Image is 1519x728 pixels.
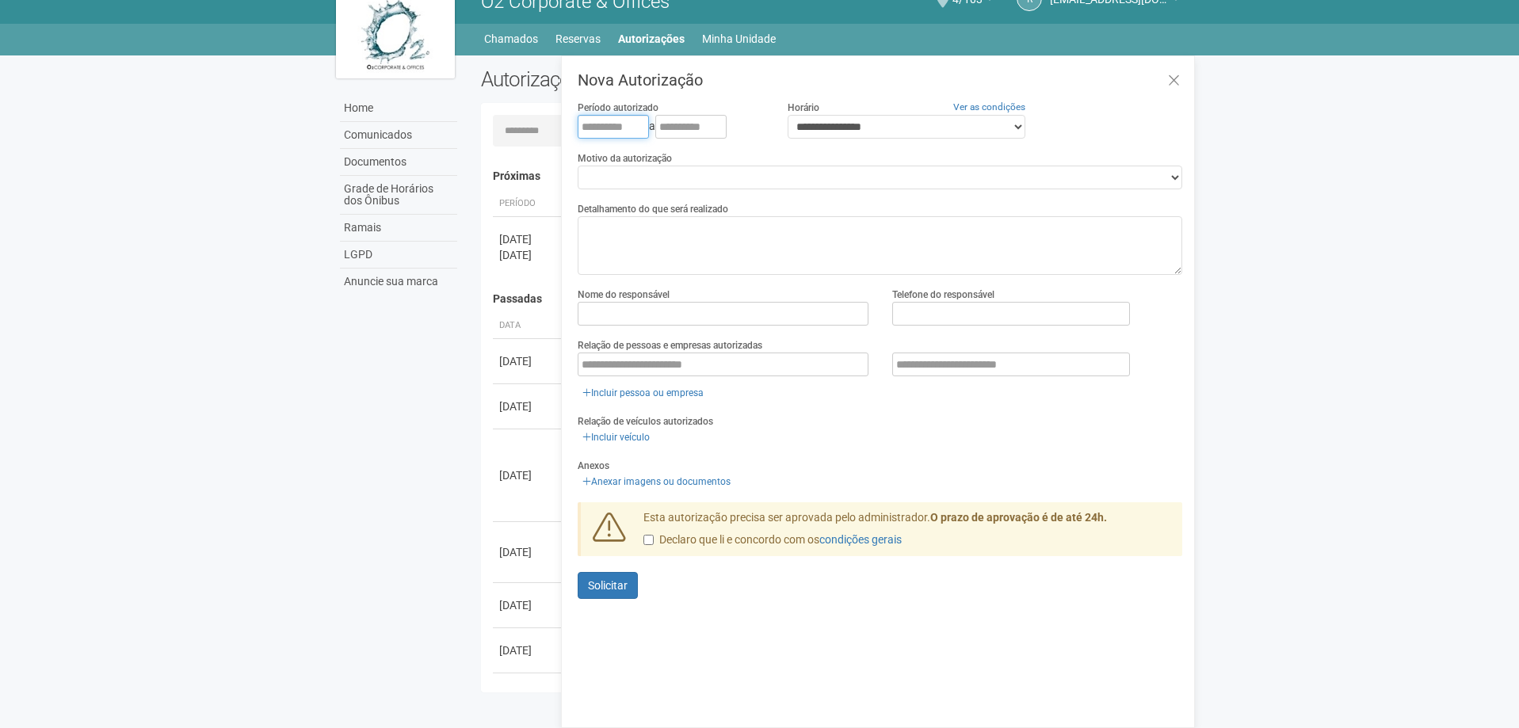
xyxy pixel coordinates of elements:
[499,353,558,369] div: [DATE]
[953,101,1025,112] a: Ver as condições
[493,313,564,339] th: Data
[643,535,654,545] input: Declaro que li e concordo com oscondições gerais
[493,191,564,217] th: Período
[632,510,1183,556] div: Esta autorização precisa ser aprovada pelo administrador.
[578,429,655,446] a: Incluir veículo
[578,151,672,166] label: Motivo da autorização
[493,293,1172,305] h4: Passadas
[340,242,457,269] a: LGPD
[618,28,685,50] a: Autorizações
[588,579,628,592] span: Solicitar
[340,269,457,295] a: Anuncie sua marca
[578,288,670,302] label: Nome do responsável
[578,72,1182,88] h3: Nova Autorização
[578,414,713,429] label: Relação de veículos autorizados
[499,467,558,483] div: [DATE]
[484,28,538,50] a: Chamados
[340,122,457,149] a: Comunicados
[578,101,658,115] label: Período autorizado
[892,288,994,302] label: Telefone do responsável
[578,338,762,353] label: Relação de pessoas e empresas autorizadas
[578,459,609,473] label: Anexos
[578,202,728,216] label: Detalhamento do que será realizado
[499,231,558,247] div: [DATE]
[493,170,1172,182] h4: Próximas
[555,28,601,50] a: Reservas
[819,533,902,546] a: condições gerais
[499,544,558,560] div: [DATE]
[930,511,1107,524] strong: O prazo de aprovação é de até 24h.
[578,572,638,599] button: Solicitar
[499,247,558,263] div: [DATE]
[578,384,708,402] a: Incluir pessoa ou empresa
[788,101,819,115] label: Horário
[578,115,763,139] div: a
[499,642,558,658] div: [DATE]
[499,597,558,613] div: [DATE]
[481,67,820,91] h2: Autorizações
[702,28,776,50] a: Minha Unidade
[499,398,558,414] div: [DATE]
[340,95,457,122] a: Home
[578,473,735,490] a: Anexar imagens ou documentos
[340,215,457,242] a: Ramais
[643,532,902,548] label: Declaro que li e concordo com os
[340,149,457,176] a: Documentos
[340,176,457,215] a: Grade de Horários dos Ônibus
